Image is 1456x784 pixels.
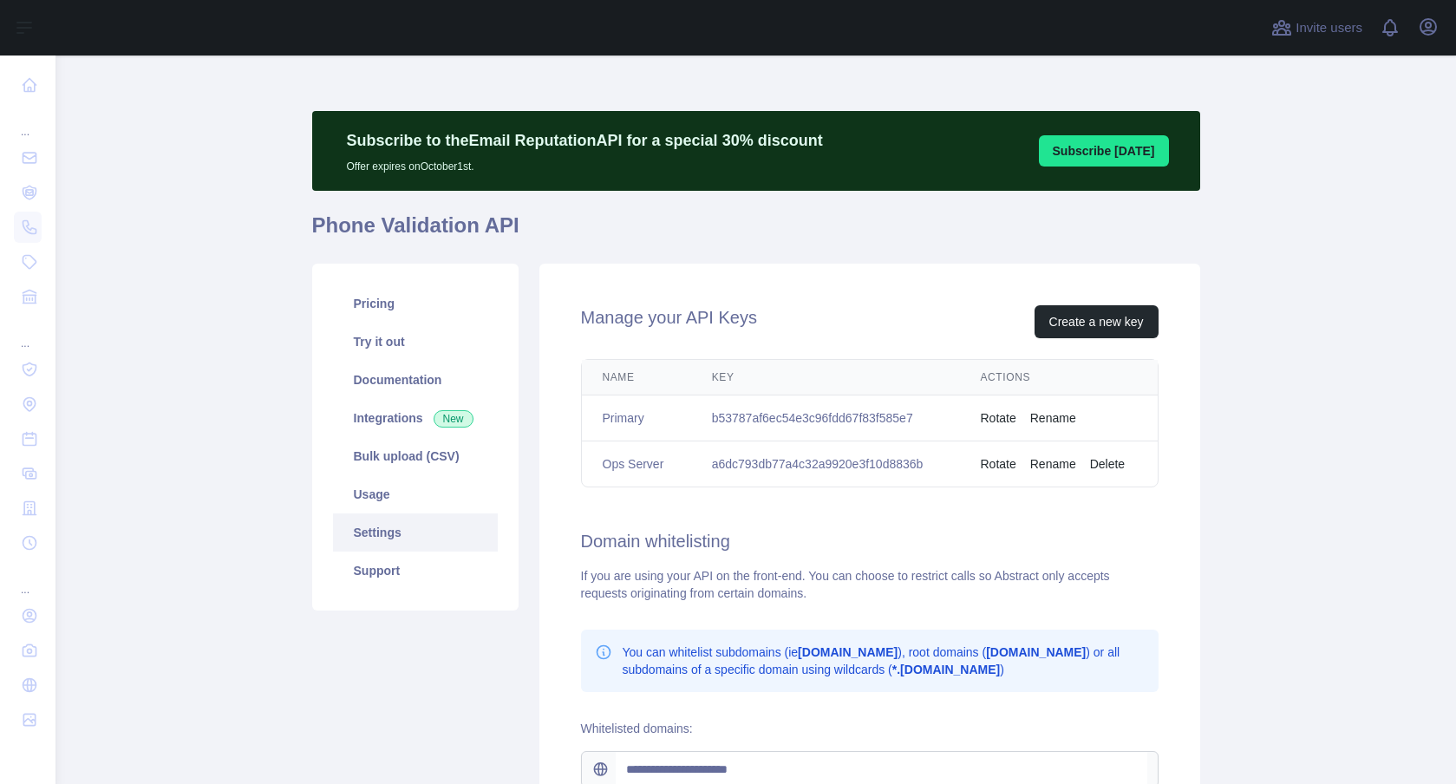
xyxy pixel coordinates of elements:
span: New [434,410,473,428]
label: Whitelisted domains: [581,722,693,735]
div: ... [14,562,42,597]
button: Subscribe [DATE] [1039,135,1169,167]
b: [DOMAIN_NAME] [798,645,898,659]
td: a6dc793db77a4c32a9920e3f10d8836b [691,441,960,487]
h2: Domain whitelisting [581,529,1159,553]
div: ... [14,316,42,350]
p: You can whitelist subdomains (ie ), root domains ( ) or all subdomains of a specific domain using... [623,644,1145,678]
button: Rotate [981,409,1016,427]
h1: Phone Validation API [312,212,1200,253]
a: Documentation [333,361,498,399]
a: Support [333,552,498,590]
a: Try it out [333,323,498,361]
a: Usage [333,475,498,513]
button: Create a new key [1035,305,1159,338]
p: Subscribe to the Email Reputation API for a special 30 % discount [347,128,823,153]
th: Key [691,360,960,395]
a: Pricing [333,284,498,323]
button: Invite users [1268,14,1366,42]
button: Rename [1030,409,1076,427]
span: Invite users [1296,18,1362,38]
td: Primary [582,395,691,441]
a: Integrations New [333,399,498,437]
div: ... [14,104,42,139]
a: Settings [333,513,498,552]
td: b53787af6ec54e3c96fdd67f83f585e7 [691,395,960,441]
b: *.[DOMAIN_NAME] [892,663,1000,676]
h2: Manage your API Keys [581,305,757,338]
button: Delete [1090,455,1125,473]
th: Actions [960,360,1158,395]
a: Bulk upload (CSV) [333,437,498,475]
p: Offer expires on October 1st. [347,153,823,173]
button: Rotate [981,455,1016,473]
b: [DOMAIN_NAME] [986,645,1086,659]
div: If you are using your API on the front-end. You can choose to restrict calls so Abstract only acc... [581,567,1159,602]
td: Ops Server [582,441,691,487]
th: Name [582,360,691,395]
button: Rename [1030,455,1076,473]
